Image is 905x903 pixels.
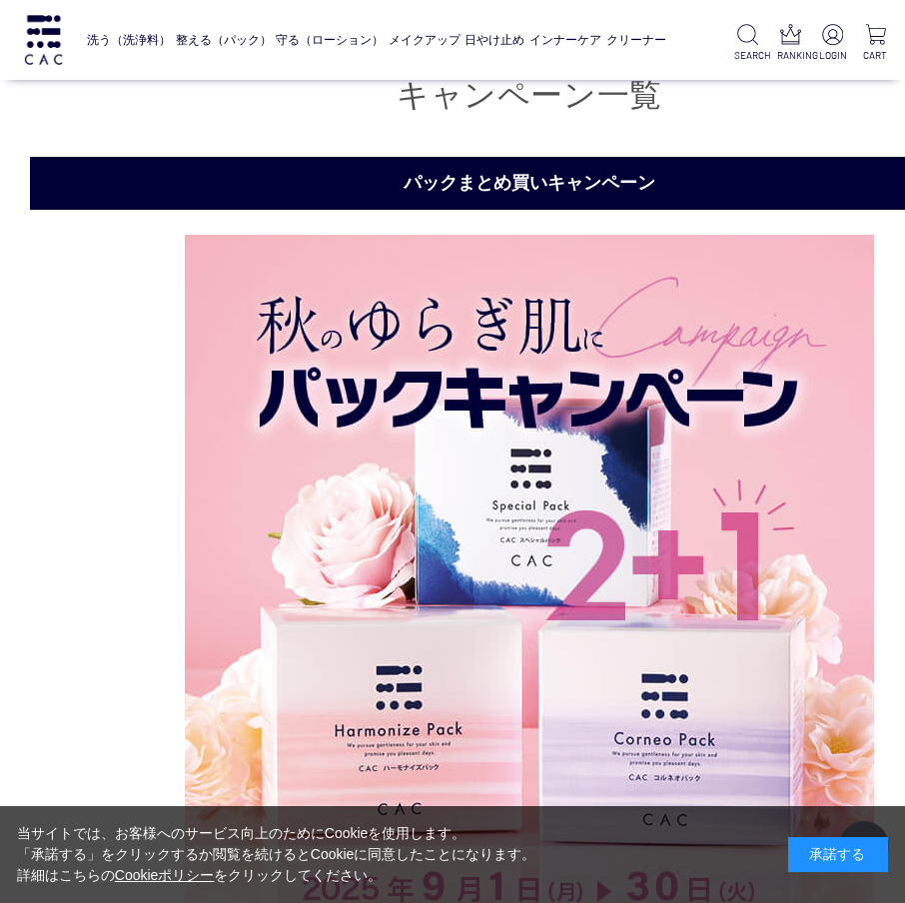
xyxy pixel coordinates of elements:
[606,19,666,61] a: クリーナー
[529,19,601,61] a: インナーケア
[276,19,384,61] a: 守る（ローション）
[862,24,889,63] a: CART
[819,48,846,63] p: LOGIN
[862,48,889,63] p: CART
[777,24,804,63] a: RANKING
[777,48,804,63] p: RANKING
[87,19,171,61] a: 洗う（洗浄料）
[22,15,65,65] img: logo
[819,24,846,63] a: LOGIN
[734,48,761,63] p: SEARCH
[464,19,524,61] a: 日やけ止め
[788,837,888,872] div: 承諾する
[176,19,272,61] a: 整える（パック）
[17,823,536,886] div: 当サイトでは、お客様へのサービス向上のためにCookieを使用します。 「承諾する」をクリックするか閲覧を続けるとCookieに同意したことになります。 詳細はこちらの をクリックしてください。
[389,19,460,61] a: メイクアップ
[115,867,215,883] a: Cookieポリシー
[734,24,761,63] a: SEARCH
